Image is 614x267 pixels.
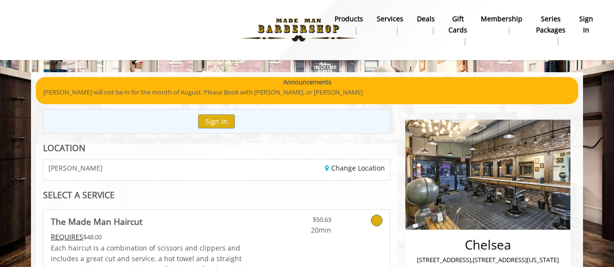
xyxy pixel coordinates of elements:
[370,12,410,37] a: ServicesServices
[442,12,474,48] a: Gift cardsgift cards
[328,12,370,37] a: Productsproducts
[51,232,246,242] div: $48.00
[579,14,593,35] b: sign in
[416,255,560,265] p: [STREET_ADDRESS],[STREET_ADDRESS][US_STATE]
[416,238,560,252] h2: Chelsea
[474,12,529,37] a: MembershipMembership
[48,164,103,172] span: [PERSON_NAME]
[572,12,600,37] a: sign insign in
[51,215,142,228] b: The Made Man Haircut
[448,14,467,35] b: gift cards
[232,3,365,57] img: Made Man Barbershop logo
[377,14,403,24] b: Services
[43,87,571,97] p: [PERSON_NAME] will not be in for the month of August. Please Book with [PERSON_NAME], or [PERSON_...
[410,12,442,37] a: DealsDeals
[417,14,435,24] b: Deals
[198,114,235,128] button: Sign In
[274,225,331,236] span: 20min
[529,12,572,48] a: Series packagesSeries packages
[283,77,331,87] b: Announcements
[43,190,390,200] div: SELECT A SERVICE
[335,14,363,24] b: products
[325,163,385,173] a: Change Location
[51,232,83,241] span: This service needs some Advance to be paid before we block your appointment
[536,14,566,35] b: Series packages
[43,142,85,154] b: LOCATION
[481,14,522,24] b: Membership
[274,210,331,236] a: $50.63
